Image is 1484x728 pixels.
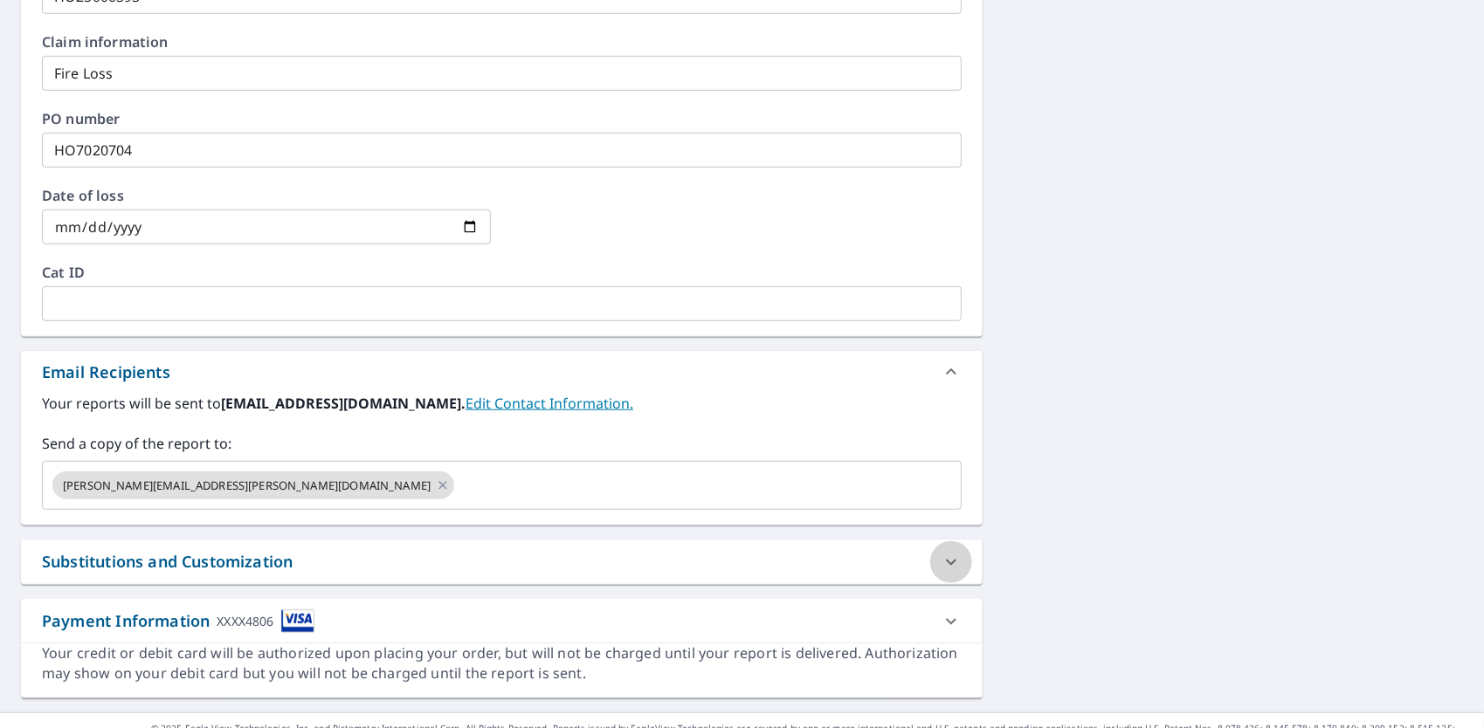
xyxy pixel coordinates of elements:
label: Cat ID [42,265,962,279]
div: Payment InformationXXXX4806cardImage [21,599,983,643]
div: Your credit or debit card will be authorized upon placing your order, but will not be charged unt... [42,643,962,683]
label: Claim information [42,35,962,49]
div: Substitutions and Customization [42,550,293,573]
div: [PERSON_NAME][EMAIL_ADDRESS][PERSON_NAME][DOMAIN_NAME] [52,471,454,499]
label: PO number [42,112,962,126]
b: [EMAIL_ADDRESS][DOMAIN_NAME]. [221,394,466,413]
div: Payment Information [42,609,314,633]
div: XXXX4806 [217,609,273,633]
div: Email Recipients [42,361,170,384]
label: Date of loss [42,189,491,203]
span: [PERSON_NAME][EMAIL_ADDRESS][PERSON_NAME][DOMAIN_NAME] [52,477,441,494]
div: Substitutions and Customization [21,539,983,584]
div: Email Recipients [21,351,983,393]
label: Send a copy of the report to: [42,433,962,454]
label: Your reports will be sent to [42,393,962,414]
a: EditContactInfo [466,394,633,413]
img: cardImage [281,609,314,633]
